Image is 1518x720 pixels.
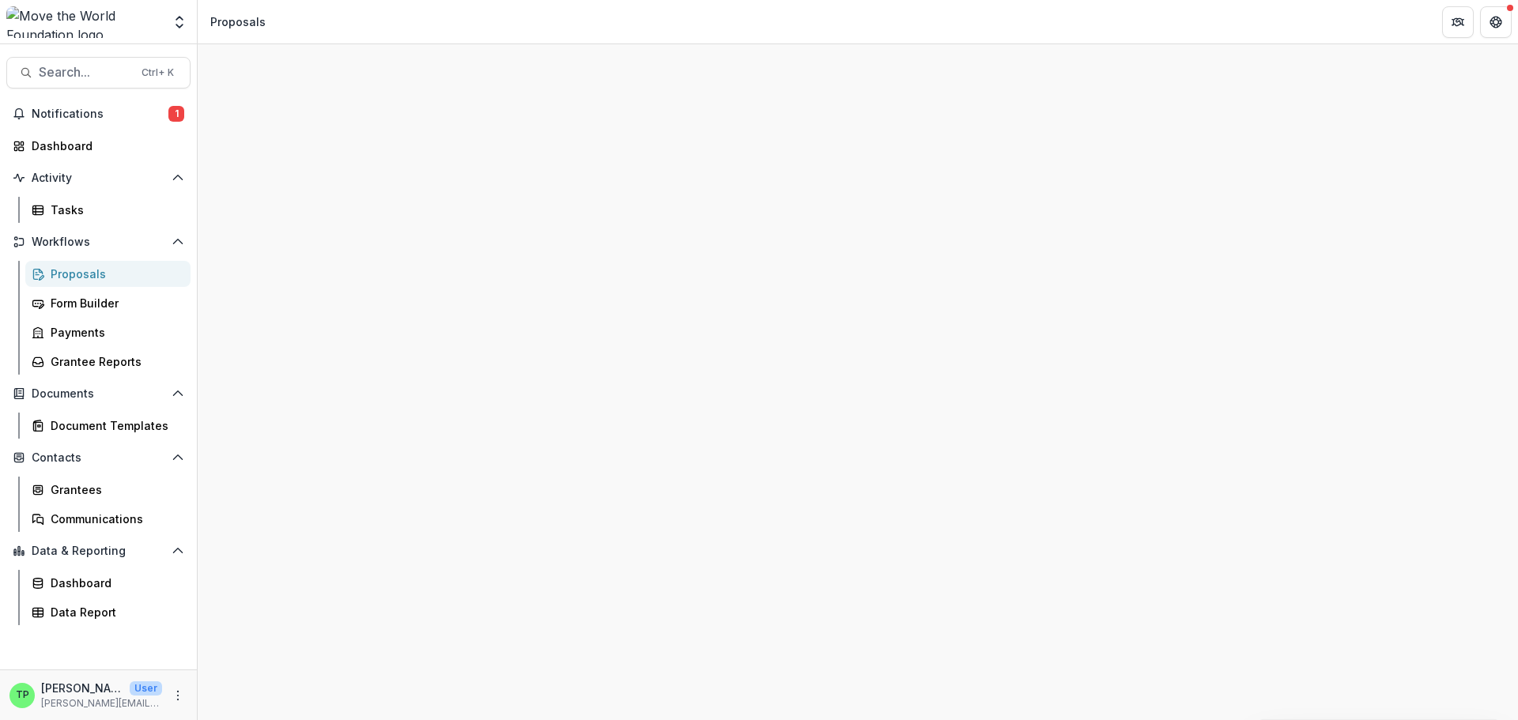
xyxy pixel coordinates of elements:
[25,570,191,596] a: Dashboard
[25,290,191,316] a: Form Builder
[51,202,178,218] div: Tasks
[130,681,162,695] p: User
[16,690,29,700] div: Tom Pappas
[51,266,178,282] div: Proposals
[168,6,191,38] button: Open entity switcher
[51,353,178,370] div: Grantee Reports
[25,413,191,439] a: Document Templates
[210,13,266,30] div: Proposals
[51,481,178,498] div: Grantees
[51,324,178,341] div: Payments
[32,236,165,249] span: Workflows
[25,349,191,375] a: Grantee Reports
[25,477,191,503] a: Grantees
[25,599,191,625] a: Data Report
[25,261,191,287] a: Proposals
[32,172,165,185] span: Activity
[51,604,178,620] div: Data Report
[6,133,191,159] a: Dashboard
[32,387,165,401] span: Documents
[6,229,191,254] button: Open Workflows
[1442,6,1474,38] button: Partners
[41,680,123,696] p: [PERSON_NAME]
[39,65,132,80] span: Search...
[51,511,178,527] div: Communications
[25,319,191,345] a: Payments
[41,696,162,711] p: [PERSON_NAME][EMAIL_ADDRESS][DOMAIN_NAME]
[6,381,191,406] button: Open Documents
[32,451,165,465] span: Contacts
[6,538,191,564] button: Open Data & Reporting
[51,575,178,591] div: Dashboard
[51,295,178,311] div: Form Builder
[25,197,191,223] a: Tasks
[32,138,178,154] div: Dashboard
[25,506,191,532] a: Communications
[6,101,191,126] button: Notifications1
[6,6,162,38] img: Move the World Foundation logo
[51,417,178,434] div: Document Templates
[6,445,191,470] button: Open Contacts
[32,107,168,121] span: Notifications
[168,686,187,705] button: More
[32,545,165,558] span: Data & Reporting
[204,10,272,33] nav: breadcrumb
[1480,6,1512,38] button: Get Help
[168,106,184,122] span: 1
[138,64,177,81] div: Ctrl + K
[6,165,191,190] button: Open Activity
[6,57,191,89] button: Search...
